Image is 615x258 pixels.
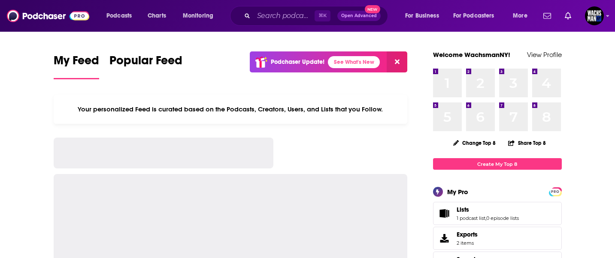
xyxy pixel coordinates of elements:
[585,6,604,25] img: User Profile
[271,58,324,66] p: Podchaser Update!
[341,14,377,18] span: Open Advanced
[315,10,330,21] span: ⌘ K
[433,158,562,170] a: Create My Top 8
[561,9,575,23] a: Show notifications dropdown
[436,232,453,244] span: Exports
[433,51,510,59] a: Welcome WachsmanNY!
[399,9,450,23] button: open menu
[447,188,468,196] div: My Pro
[433,227,562,250] a: Exports
[585,6,604,25] button: Show profile menu
[527,51,562,59] a: View Profile
[183,10,213,22] span: Monitoring
[457,215,485,221] a: 1 podcast list
[457,231,478,238] span: Exports
[448,9,507,23] button: open menu
[238,6,396,26] div: Search podcasts, credits, & more...
[457,206,519,213] a: Lists
[550,189,560,195] span: PRO
[54,53,99,73] span: My Feed
[448,138,501,148] button: Change Top 8
[486,215,519,221] a: 0 episode lists
[328,56,380,68] a: See What's New
[457,240,478,246] span: 2 items
[142,9,171,23] a: Charts
[507,9,538,23] button: open menu
[436,207,453,219] a: Lists
[433,202,562,225] span: Lists
[485,215,486,221] span: ,
[109,53,182,79] a: Popular Feed
[508,135,546,151] button: Share Top 8
[365,5,380,13] span: New
[540,9,554,23] a: Show notifications dropdown
[453,10,494,22] span: For Podcasters
[54,95,408,124] div: Your personalized Feed is curated based on the Podcasts, Creators, Users, and Lists that you Follow.
[585,6,604,25] span: Logged in as WachsmanNY
[513,10,527,22] span: More
[106,10,132,22] span: Podcasts
[550,188,560,195] a: PRO
[405,10,439,22] span: For Business
[254,9,315,23] input: Search podcasts, credits, & more...
[109,53,182,73] span: Popular Feed
[100,9,143,23] button: open menu
[54,53,99,79] a: My Feed
[177,9,224,23] button: open menu
[457,206,469,213] span: Lists
[7,8,89,24] img: Podchaser - Follow, Share and Rate Podcasts
[148,10,166,22] span: Charts
[337,11,381,21] button: Open AdvancedNew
